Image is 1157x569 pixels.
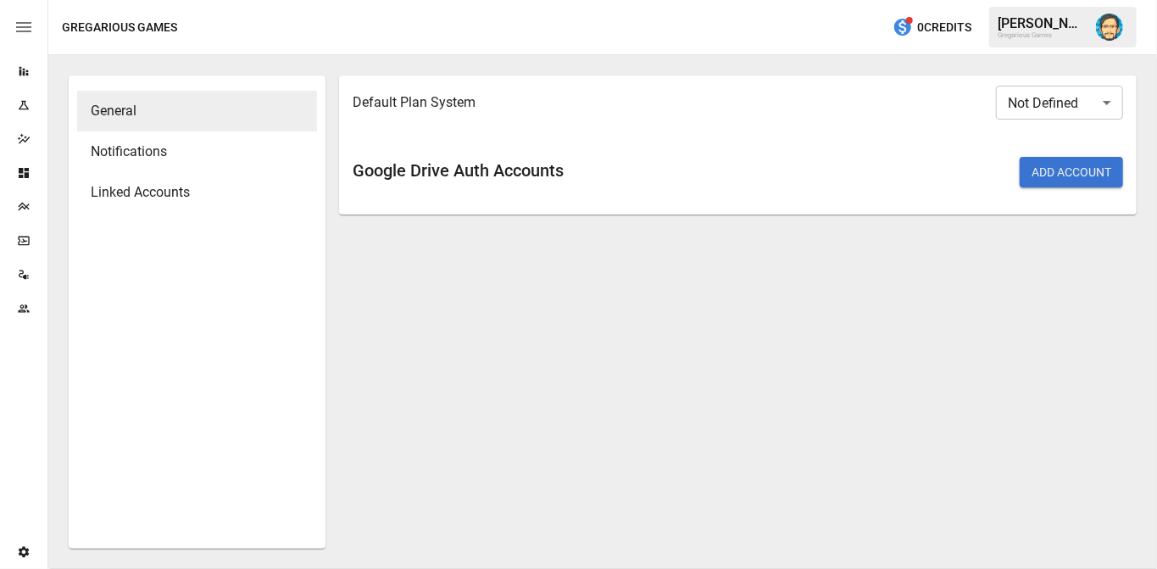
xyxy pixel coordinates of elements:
h6: Google Drive Auth Accounts [353,157,731,184]
span: General [91,101,303,121]
div: [PERSON_NAME] [998,15,1086,31]
div: Linked Accounts [77,172,317,213]
div: General [77,91,317,131]
span: Default Plan System [353,92,1096,113]
span: 0 Credits [917,17,971,38]
button: Dana Basken [1086,3,1133,51]
button: 0Credits [886,12,978,43]
img: Dana Basken [1096,14,1123,41]
div: Gregarious Games [998,31,1086,39]
button: Add Account [1020,157,1123,187]
div: Not Defined [996,86,1123,120]
span: Notifications [91,142,303,162]
span: Linked Accounts [91,182,303,203]
div: Notifications [77,131,317,172]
